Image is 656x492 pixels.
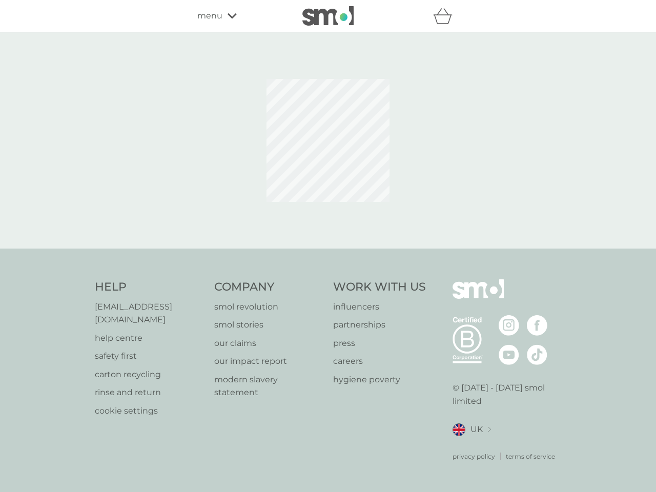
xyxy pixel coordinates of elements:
img: smol [302,6,354,26]
a: smol revolution [214,300,323,314]
a: careers [333,355,426,368]
a: privacy policy [453,452,495,461]
span: menu [197,9,222,23]
a: hygiene poverty [333,373,426,386]
a: partnerships [333,318,426,332]
a: rinse and return [95,386,204,399]
a: terms of service [506,452,555,461]
img: visit the smol Tiktok page [527,344,547,365]
a: smol stories [214,318,323,332]
a: our claims [214,337,323,350]
a: carton recycling [95,368,204,381]
a: press [333,337,426,350]
a: influencers [333,300,426,314]
a: help centre [95,332,204,345]
a: our impact report [214,355,323,368]
h4: Work With Us [333,279,426,295]
a: cookie settings [95,404,204,418]
img: visit the smol Youtube page [499,344,519,365]
a: safety first [95,350,204,363]
img: smol [453,279,504,314]
p: © [DATE] - [DATE] smol limited [453,381,562,407]
img: visit the smol Facebook page [527,315,547,336]
div: basket [433,6,459,26]
h4: Company [214,279,323,295]
h4: Help [95,279,204,295]
img: select a new location [488,427,491,433]
a: [EMAIL_ADDRESS][DOMAIN_NAME] [95,300,204,326]
img: UK flag [453,423,465,436]
a: modern slavery statement [214,373,323,399]
span: UK [470,423,483,436]
img: visit the smol Instagram page [499,315,519,336]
